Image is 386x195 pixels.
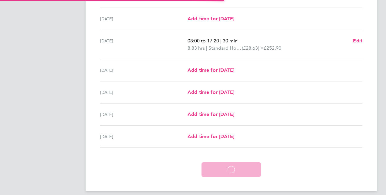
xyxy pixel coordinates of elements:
span: 08:00 to 17:20 [188,38,219,44]
span: 30 min [223,38,238,44]
span: Standard Hourly [208,45,242,52]
span: Add time for [DATE] [188,89,234,95]
span: (£28.63) = [242,45,264,51]
span: Add time for [DATE] [188,67,234,73]
span: | [206,45,207,51]
span: 8.83 hrs [188,45,205,51]
a: Add time for [DATE] [188,111,234,118]
span: £252.90 [264,45,281,51]
a: Add time for [DATE] [188,15,234,22]
div: [DATE] [100,37,188,52]
a: Edit [353,37,362,45]
span: Edit [353,38,362,44]
div: [DATE] [100,67,188,74]
span: Add time for [DATE] [188,111,234,117]
div: [DATE] [100,133,188,140]
span: | [220,38,222,44]
a: Add time for [DATE] [188,89,234,96]
span: Add time for [DATE] [188,134,234,139]
span: Add time for [DATE] [188,16,234,21]
a: Add time for [DATE] [188,133,234,140]
div: [DATE] [100,111,188,118]
div: [DATE] [100,15,188,22]
div: [DATE] [100,89,188,96]
a: Add time for [DATE] [188,67,234,74]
